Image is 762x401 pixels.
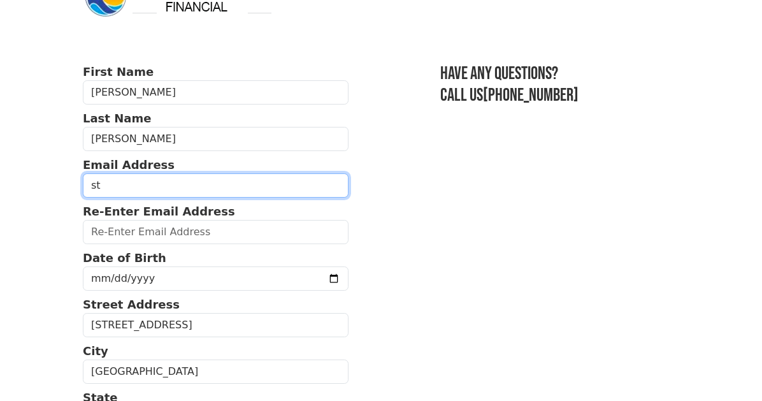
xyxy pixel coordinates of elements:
[83,127,349,151] input: Last Name
[83,251,166,265] strong: Date of Birth
[83,80,349,105] input: First Name
[440,63,679,85] h3: Have any questions?
[83,220,349,244] input: Re-Enter Email Address
[83,173,349,198] input: Email Address
[483,85,579,106] a: [PHONE_NUMBER]
[83,112,151,125] strong: Last Name
[83,313,349,337] input: Street Address
[83,360,349,384] input: City
[83,344,108,358] strong: City
[83,298,180,311] strong: Street Address
[83,205,235,218] strong: Re-Enter Email Address
[83,158,175,171] strong: Email Address
[440,85,679,106] h3: Call us
[83,65,154,78] strong: First Name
